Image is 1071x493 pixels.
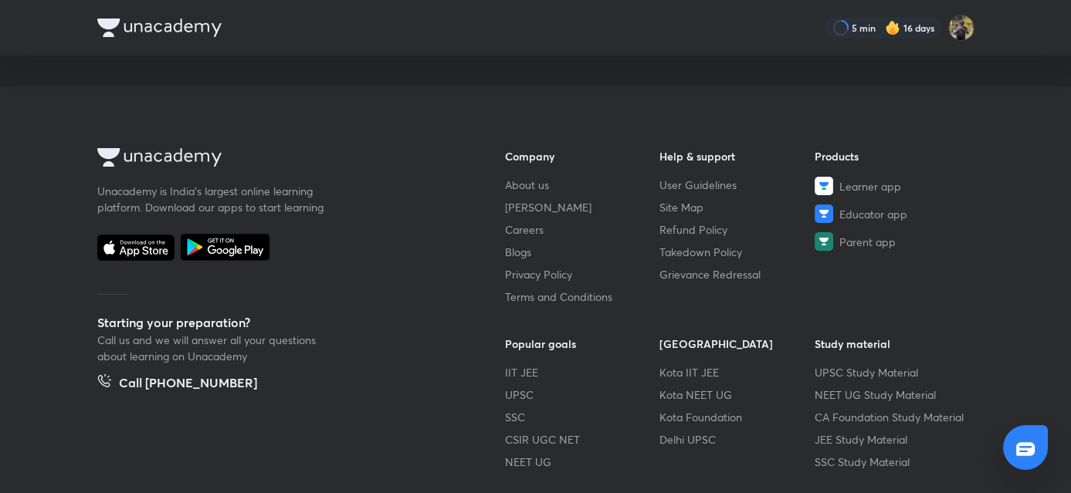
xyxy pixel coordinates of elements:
[839,178,901,194] span: Learner app
[505,387,660,403] a: UPSC
[97,332,329,364] p: Call us and we will answer all your questions about learning on Unacademy
[505,266,660,282] a: Privacy Policy
[97,183,329,215] p: Unacademy is India’s largest online learning platform. Download our apps to start learning
[505,221,544,238] span: Careers
[659,266,815,282] a: Grievance Redressal
[505,364,660,380] a: IIT JEE
[505,431,660,447] a: CSIR UGC NET
[815,232,833,251] img: Parent app
[505,289,660,305] a: Terms and Conditions
[815,409,970,425] a: CA Foundation Study Material
[815,232,970,251] a: Parent app
[815,204,833,223] img: Educator app
[659,364,815,380] a: Kota IIT JEE
[815,431,970,447] a: JEE Study Material
[505,177,660,193] a: About us
[505,336,660,352] h6: Popular goals
[659,199,815,215] a: Site Map
[659,387,815,403] a: Kota NEET UG
[659,221,815,238] a: Refund Policy
[815,204,970,223] a: Educator app
[885,20,900,35] img: streak
[505,454,660,470] a: NEET UG
[505,244,660,260] a: Blogs
[97,148,456,171] a: Company Logo
[659,244,815,260] a: Takedown Policy
[839,206,907,222] span: Educator app
[119,373,257,395] h5: Call [PHONE_NUMBER]
[97,313,456,332] h5: Starting your preparation?
[839,234,896,250] span: Parent app
[815,148,970,164] h6: Products
[659,148,815,164] h6: Help & support
[815,454,970,470] a: SSC Study Material
[659,336,815,352] h6: [GEOGRAPHIC_DATA]
[505,148,660,164] h6: Company
[815,387,970,403] a: NEET UG Study Material
[505,221,660,238] a: Careers
[97,373,257,395] a: Call [PHONE_NUMBER]
[815,177,970,195] a: Learner app
[815,177,833,195] img: Learner app
[815,364,970,380] a: UPSC Study Material
[659,409,815,425] a: Kota Foundation
[815,336,970,352] h6: Study material
[97,19,222,37] img: Company Logo
[505,199,660,215] a: [PERSON_NAME]
[659,431,815,447] a: Delhi UPSC
[505,409,660,425] a: SSC
[97,148,222,167] img: Company Logo
[948,15,974,41] img: KRISH JINDAL
[659,177,815,193] a: User Guidelines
